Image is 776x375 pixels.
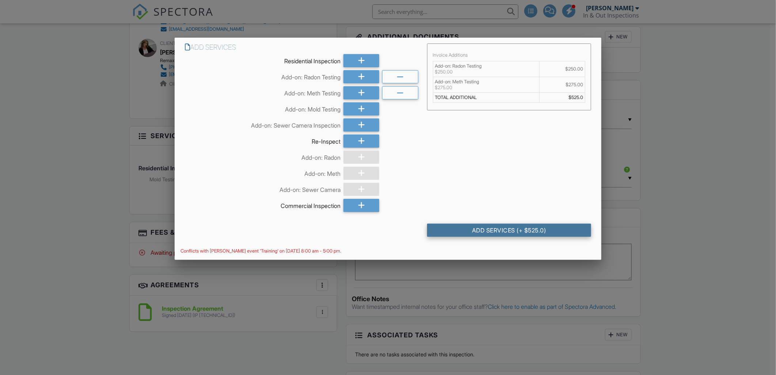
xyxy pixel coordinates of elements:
div: Add-on: Sewer Camera [185,183,341,194]
div: Commercial Inspection [185,199,341,210]
div: Add Services (+ $525.0) [427,224,591,237]
td: Add-on: Radon Testing [433,61,539,77]
div: Add-on: Meth Testing [185,86,341,97]
td: Add-on: Meth Testing [433,77,539,92]
div: Add-on: Radon Testing [185,70,341,81]
div: Add-on: Mold Testing [185,102,341,113]
td: TOTAL ADDITIONAL [433,92,539,102]
div: Residential Inspection [185,54,341,65]
div: $250.00 [435,69,537,75]
div: Conflicts with [PERSON_NAME] event 'Training' on [DATE] 8:00 am - 5:00 pm. [175,248,601,254]
td: $275.00 [539,77,585,92]
div: Add-on: Sewer Camera Inspection [185,118,341,129]
td: $525.0 [539,92,585,102]
div: Invoice Additions [433,52,585,58]
div: $275.00 [435,85,537,91]
div: Add-on: Meth [185,167,341,178]
div: Re-Inspect [185,135,341,145]
div: Add-on: Radon [185,151,341,162]
h6: Add Services [185,43,418,51]
td: $250.00 [539,61,585,77]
